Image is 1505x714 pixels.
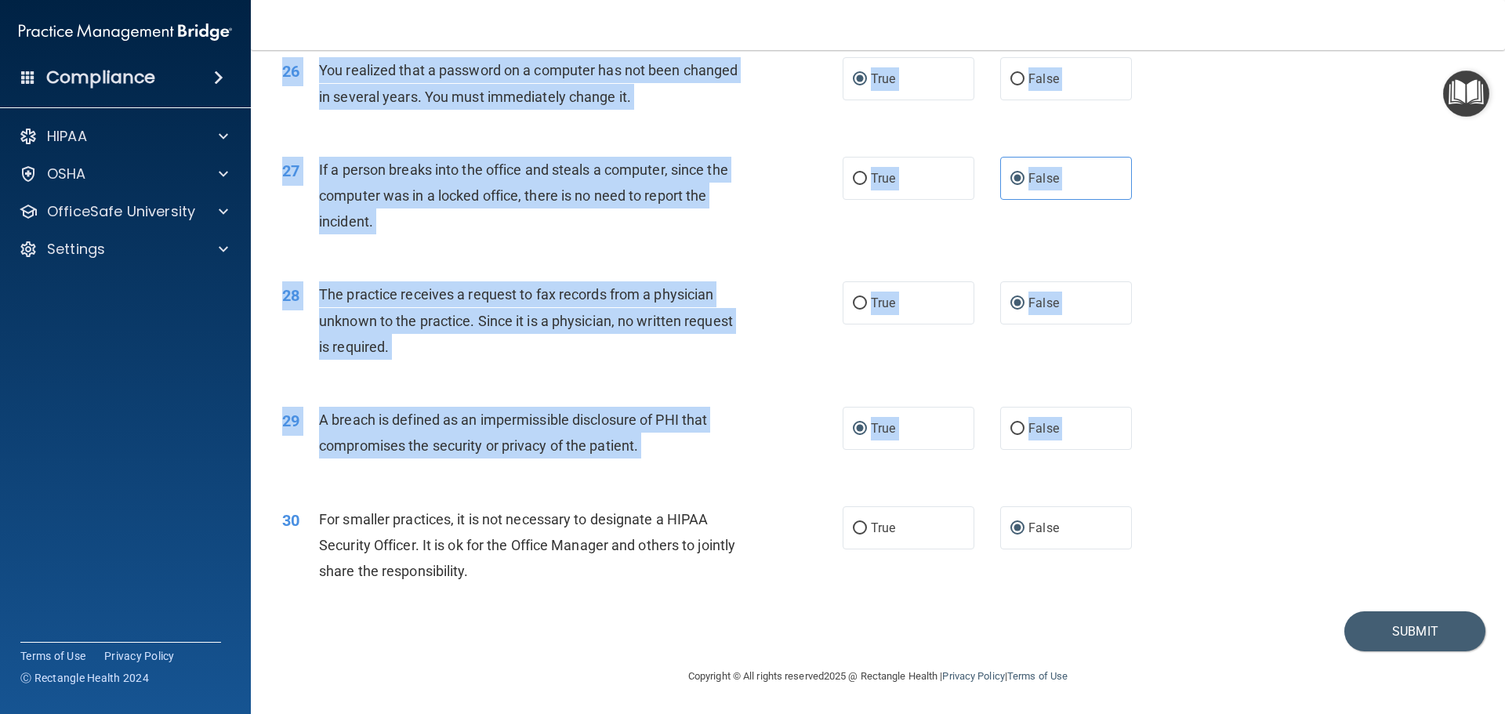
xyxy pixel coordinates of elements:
a: Privacy Policy [104,648,175,664]
input: True [853,173,867,185]
img: PMB logo [19,16,232,48]
a: OfficeSafe University [19,202,228,221]
span: False [1028,171,1059,186]
a: Terms of Use [1007,670,1068,682]
input: False [1010,74,1024,85]
span: For smaller practices, it is not necessary to designate a HIPAA Security Officer. It is ok for th... [319,511,735,579]
p: OSHA [47,165,86,183]
span: True [871,171,895,186]
input: True [853,523,867,535]
span: You realized that a password on a computer has not been changed in several years. You must immedi... [319,62,738,104]
a: Terms of Use [20,648,85,664]
a: Settings [19,240,228,259]
span: True [871,71,895,86]
span: If a person breaks into the office and steals a computer, since the computer was in a locked offi... [319,161,728,230]
input: False [1010,523,1024,535]
input: False [1010,298,1024,310]
span: 29 [282,411,299,430]
span: False [1028,295,1059,310]
span: A breach is defined as an impermissible disclosure of PHI that compromises the security or privac... [319,411,707,454]
a: HIPAA [19,127,228,146]
div: Copyright © All rights reserved 2025 @ Rectangle Health | | [592,651,1164,701]
p: Settings [47,240,105,259]
input: True [853,74,867,85]
iframe: Drift Widget Chat Controller [1427,606,1486,665]
span: True [871,295,895,310]
span: False [1028,421,1059,436]
input: False [1010,173,1024,185]
a: OSHA [19,165,228,183]
span: The practice receives a request to fax records from a physician unknown to the practice. Since it... [319,286,733,354]
span: 30 [282,511,299,530]
input: True [853,298,867,310]
span: 28 [282,286,299,305]
span: True [871,520,895,535]
p: OfficeSafe University [47,202,195,221]
input: True [853,423,867,435]
span: True [871,421,895,436]
p: HIPAA [47,127,87,146]
span: 26 [282,62,299,81]
span: 27 [282,161,299,180]
button: Open Resource Center [1443,71,1489,117]
button: Submit [1344,611,1485,651]
span: False [1028,71,1059,86]
h4: Compliance [46,67,155,89]
span: False [1028,520,1059,535]
input: False [1010,423,1024,435]
a: Privacy Policy [942,670,1004,682]
span: Ⓒ Rectangle Health 2024 [20,670,149,686]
